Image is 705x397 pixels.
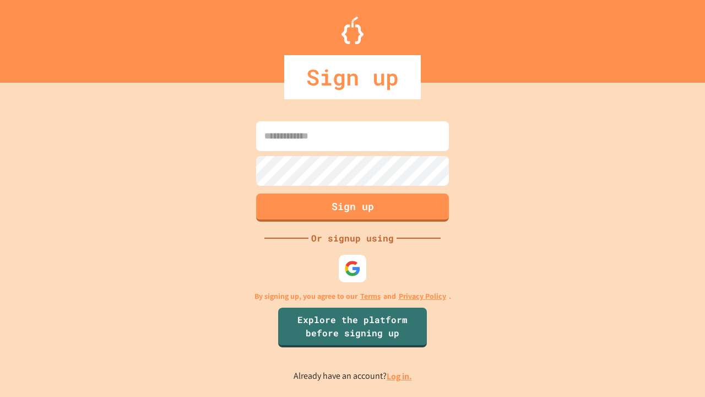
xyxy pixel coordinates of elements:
[256,194,449,222] button: Sign up
[254,291,451,302] p: By signing up, you agree to our and .
[278,308,427,347] a: Explore the platform before signing up
[344,260,361,277] img: google-icon.svg
[659,353,694,386] iframe: chat widget
[308,232,397,245] div: Or signup using
[294,369,412,383] p: Already have an account?
[387,371,412,382] a: Log in.
[284,55,421,99] div: Sign up
[360,291,381,302] a: Terms
[341,17,364,44] img: Logo.svg
[399,291,446,302] a: Privacy Policy
[614,305,694,352] iframe: chat widget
